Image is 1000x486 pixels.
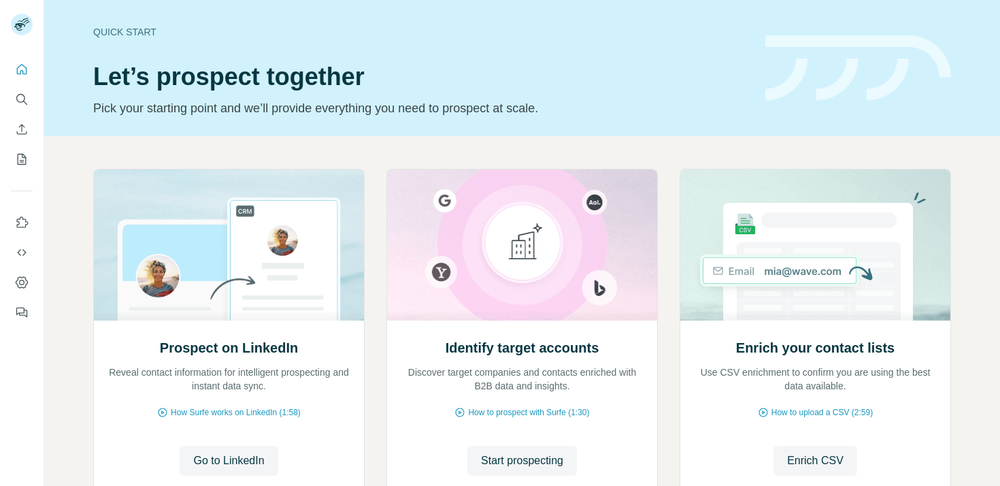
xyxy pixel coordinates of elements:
[694,366,937,393] p: Use CSV enrichment to confirm you are using the best data available.
[171,406,301,419] span: How Surfe works on LinkedIn (1:58)
[93,63,749,91] h1: Let’s prospect together
[446,338,599,357] h2: Identify target accounts
[11,300,33,325] button: Feedback
[93,25,749,39] div: Quick start
[93,99,749,118] p: Pick your starting point and we’ll provide everything you need to prospect at scale.
[736,338,895,357] h2: Enrich your contact lists
[680,169,951,321] img: Enrich your contact lists
[467,446,577,476] button: Start prospecting
[11,270,33,295] button: Dashboard
[160,338,298,357] h2: Prospect on LinkedIn
[386,169,658,321] img: Identify target accounts
[11,147,33,172] button: My lists
[11,57,33,82] button: Quick start
[773,446,857,476] button: Enrich CSV
[107,366,350,393] p: Reveal contact information for intelligent prospecting and instant data sync.
[468,406,589,419] span: How to prospect with Surfe (1:30)
[193,453,264,469] span: Go to LinkedIn
[481,453,563,469] span: Start prospecting
[11,240,33,265] button: Use Surfe API
[11,87,33,112] button: Search
[180,446,278,476] button: Go to LinkedIn
[787,453,844,469] span: Enrich CSV
[771,406,873,419] span: How to upload a CSV (2:59)
[93,169,365,321] img: Prospect on LinkedIn
[765,35,951,101] img: banner
[11,210,33,235] button: Use Surfe on LinkedIn
[11,117,33,142] button: Enrich CSV
[401,366,644,393] p: Discover target companies and contacts enriched with B2B data and insights.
